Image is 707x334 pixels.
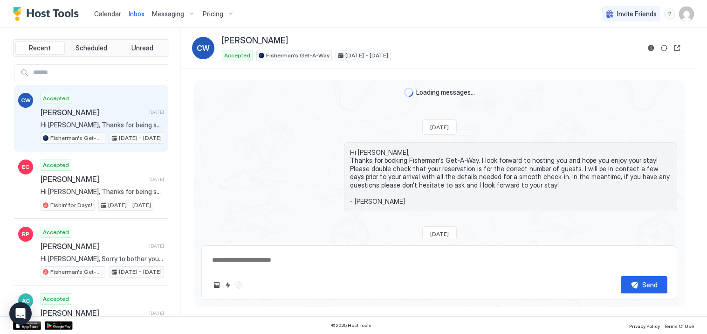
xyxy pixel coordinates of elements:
[345,51,388,60] span: [DATE] - [DATE]
[13,321,41,330] a: App Store
[41,242,145,251] span: [PERSON_NAME]
[659,42,670,54] button: Sync reservation
[664,320,694,330] a: Terms Of Use
[43,161,69,169] span: Accepted
[117,42,167,55] button: Unread
[43,94,69,103] span: Accepted
[266,51,329,60] span: Fisherman's Get-A-Way
[664,8,675,20] div: menu
[621,276,667,293] button: Send
[22,297,30,305] span: AC
[50,134,103,142] span: Fisherman's Get-A-Way
[222,279,233,291] button: Quick reply
[629,323,660,329] span: Privacy Policy
[203,10,223,18] span: Pricing
[108,201,151,209] span: [DATE] - [DATE]
[13,39,169,57] div: tab-group
[41,108,145,117] span: [PERSON_NAME]
[45,321,73,330] a: Google Play Store
[22,230,29,238] span: RP
[41,174,145,184] span: [PERSON_NAME]
[350,148,671,206] span: Hi [PERSON_NAME], Thanks for booking Fisherman's Get-A-Way. I look forward to hosting you and hop...
[43,228,69,237] span: Accepted
[15,42,65,55] button: Recent
[664,323,694,329] span: Terms Of Use
[222,35,288,46] span: [PERSON_NAME]
[129,9,144,19] a: Inbox
[50,268,103,276] span: Fisherman's Get-A-Way
[29,44,51,52] span: Recent
[119,268,162,276] span: [DATE] - [DATE]
[679,7,694,21] div: User profile
[149,109,164,115] span: [DATE]
[29,65,168,81] input: Input Field
[22,163,29,171] span: EC
[149,243,164,249] span: [DATE]
[149,176,164,182] span: [DATE]
[430,230,449,237] span: [DATE]
[642,280,658,290] div: Send
[331,322,371,328] span: © 2025 Host Tools
[197,42,210,54] span: CW
[645,42,657,54] button: Reservation information
[21,96,31,104] span: CW
[129,10,144,18] span: Inbox
[131,44,153,52] span: Unread
[13,7,83,21] a: Host Tools Logo
[67,42,116,55] button: Scheduled
[672,42,683,54] button: Open reservation
[76,44,107,52] span: Scheduled
[211,279,222,291] button: Upload image
[41,121,164,129] span: Hi [PERSON_NAME], Thanks for being such a great guest and leaving the place so clean. I left you ...
[41,308,145,318] span: [PERSON_NAME]
[119,134,162,142] span: [DATE] - [DATE]
[152,10,184,18] span: Messaging
[94,9,121,19] a: Calendar
[416,88,475,97] span: Loading messages...
[41,255,164,263] span: Hi [PERSON_NAME], Sorry to bother you, but when you have a second, could you please write me a re...
[617,10,657,18] span: Invite Friends
[50,201,92,209] span: Fishin' for Days!
[629,320,660,330] a: Privacy Policy
[41,188,164,196] span: Hi [PERSON_NAME], Thanks for being such a great guest and leaving the place so clean. I left you ...
[43,295,69,303] span: Accepted
[430,124,449,131] span: [DATE]
[224,51,250,60] span: Accepted
[9,302,32,325] div: Open Intercom Messenger
[404,88,413,97] div: loading
[149,310,164,316] span: [DATE]
[94,10,121,18] span: Calendar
